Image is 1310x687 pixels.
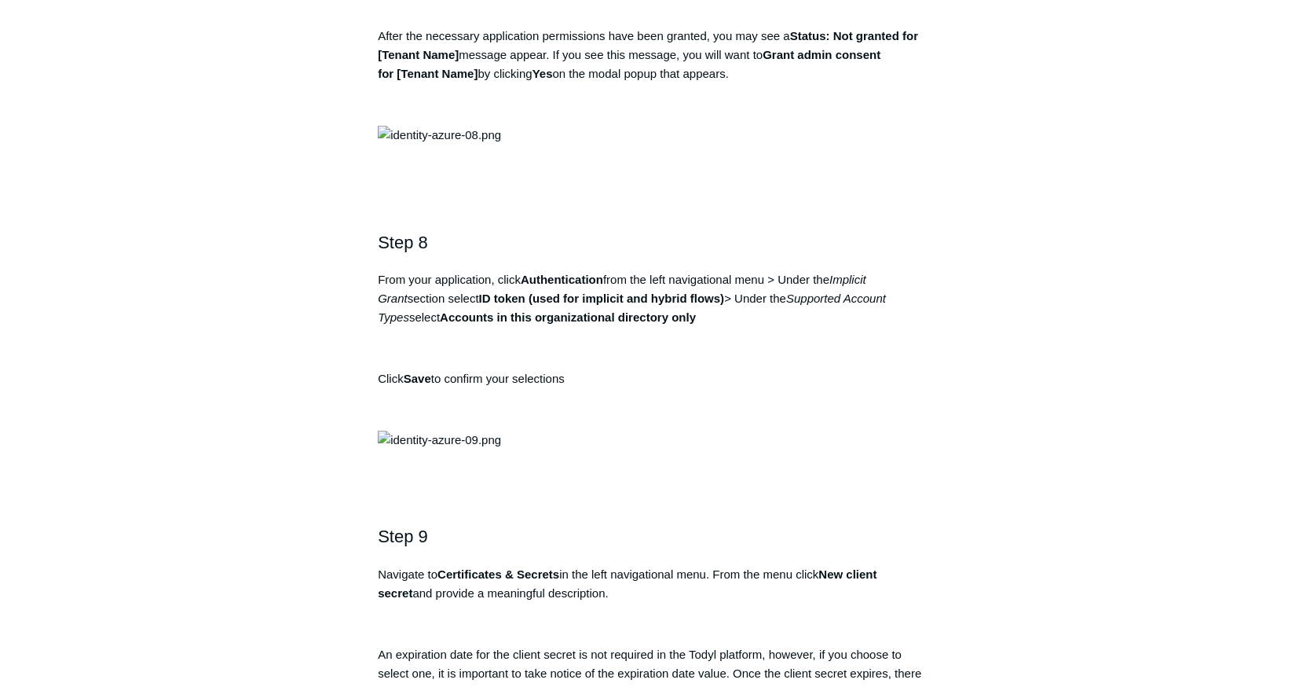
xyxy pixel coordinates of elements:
[437,568,559,581] strong: Certificates & Secrets
[378,126,501,145] img: identity-azure-08.png
[479,292,725,305] strong: ID token (used for implicit and hybrid flows)
[378,565,932,603] p: Navigate to in the left navigational menu. From the menu click and provide a meaningful description.
[378,229,932,256] h2: Step 8
[532,67,553,80] strong: Yes
[521,273,603,286] strong: Authentication
[378,523,932,550] h2: Step 9
[378,369,932,388] p: Click to confirm your selections
[378,48,880,80] strong: Grant admin consent for [Tenant Name]
[378,292,886,324] em: Supported Account Types
[378,270,932,327] p: From your application, click from the left navigational menu > Under the section select > Under t...
[440,310,696,324] strong: Accounts in this organizational directory only
[378,568,876,600] strong: New client secret
[378,29,918,61] strong: Status: Not granted for [Tenant Name]
[378,27,932,83] p: After the necessary application permissions have been granted, you may see a message appear. If y...
[404,372,431,385] strong: Save
[378,431,501,450] img: identity-azure-09.png
[378,273,866,305] em: Implicit Grant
